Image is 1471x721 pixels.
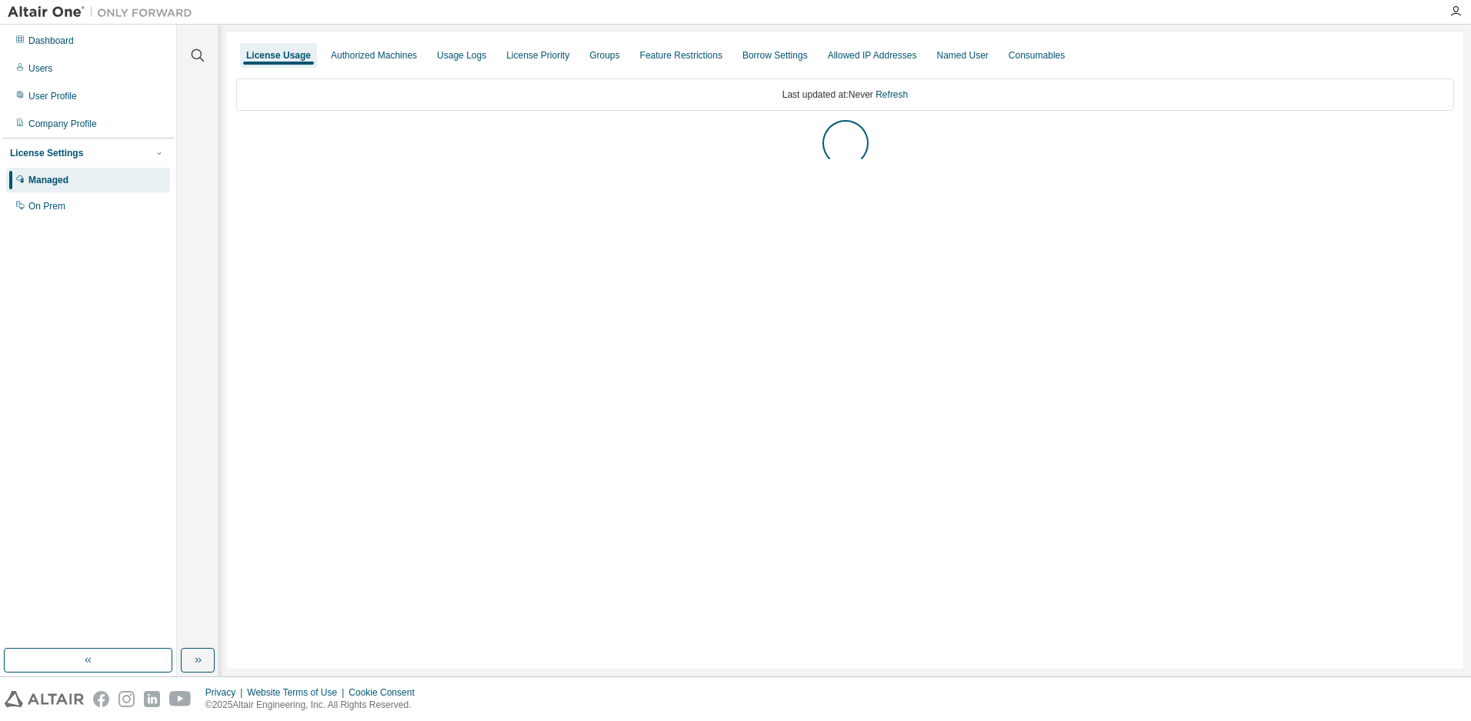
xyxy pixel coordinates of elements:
[10,147,83,159] div: License Settings
[331,49,417,62] div: Authorized Machines
[589,49,619,62] div: Groups
[144,691,160,707] img: linkedin.svg
[247,686,349,699] div: Website Terms of Use
[8,5,200,20] img: Altair One
[936,49,988,62] div: Named User
[28,62,52,75] div: Users
[28,174,68,186] div: Managed
[349,686,423,699] div: Cookie Consent
[640,49,722,62] div: Feature Restrictions
[5,691,84,707] img: altair_logo.svg
[876,89,908,100] a: Refresh
[28,90,77,102] div: User Profile
[236,78,1454,111] div: Last updated at: Never
[246,49,311,62] div: License Usage
[205,699,424,712] p: © 2025 Altair Engineering, Inc. All Rights Reserved.
[28,35,74,47] div: Dashboard
[1009,49,1065,62] div: Consumables
[742,49,808,62] div: Borrow Settings
[506,49,569,62] div: License Priority
[205,686,247,699] div: Privacy
[28,118,97,130] div: Company Profile
[169,691,192,707] img: youtube.svg
[437,49,486,62] div: Usage Logs
[828,49,917,62] div: Allowed IP Addresses
[93,691,109,707] img: facebook.svg
[28,200,65,212] div: On Prem
[118,691,135,707] img: instagram.svg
